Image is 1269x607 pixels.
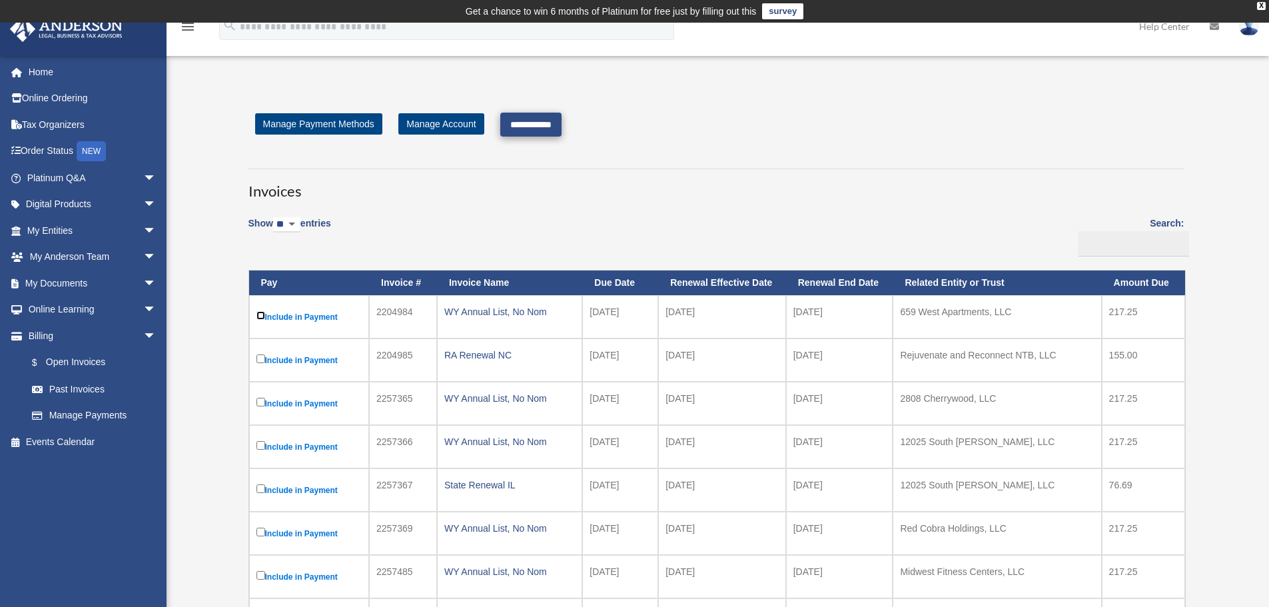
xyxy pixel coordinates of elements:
a: $Open Invoices [19,349,163,376]
a: Home [9,59,177,85]
label: Search: [1073,215,1184,257]
td: Red Cobra Holdings, LLC [893,512,1101,555]
td: 2257485 [369,555,437,598]
a: Digital Productsarrow_drop_down [9,191,177,218]
th: Renewal End Date: activate to sort column ascending [786,271,893,295]
td: 217.25 [1102,425,1185,468]
input: Search: [1078,231,1189,257]
td: [DATE] [582,468,658,512]
td: 2257367 [369,468,437,512]
td: [DATE] [786,555,893,598]
div: RA Renewal NC [444,346,575,364]
td: Midwest Fitness Centers, LLC [893,555,1101,598]
input: Include in Payment [256,398,265,406]
a: Billingarrow_drop_down [9,322,170,349]
a: Order StatusNEW [9,138,177,165]
label: Include in Payment [256,352,362,368]
div: State Renewal IL [444,476,575,494]
td: 2204984 [369,295,437,338]
td: [DATE] [582,382,658,425]
td: [DATE] [786,338,893,382]
td: 12025 South [PERSON_NAME], LLC [893,468,1101,512]
label: Include in Payment [256,525,362,542]
i: menu [180,19,196,35]
td: [DATE] [658,338,786,382]
span: arrow_drop_down [143,191,170,219]
a: My Documentsarrow_drop_down [9,270,177,297]
a: survey [762,3,803,19]
a: Events Calendar [9,428,177,455]
td: [DATE] [786,512,893,555]
td: 2204985 [369,338,437,382]
th: Pay: activate to sort column descending [249,271,370,295]
td: [DATE] [786,382,893,425]
td: [DATE] [658,425,786,468]
td: 2257365 [369,382,437,425]
div: NEW [77,141,106,161]
td: [DATE] [582,555,658,598]
a: Online Learningarrow_drop_down [9,297,177,323]
a: Platinum Q&Aarrow_drop_down [9,165,177,191]
input: Include in Payment [256,441,265,450]
i: search [222,18,237,33]
label: Include in Payment [256,482,362,498]
a: Manage Account [398,113,484,135]
td: [DATE] [658,555,786,598]
a: Past Invoices [19,376,170,402]
td: [DATE] [658,382,786,425]
input: Include in Payment [256,528,265,536]
a: Manage Payments [19,402,170,429]
td: [DATE] [786,295,893,338]
td: 2257369 [369,512,437,555]
span: arrow_drop_down [143,270,170,297]
input: Include in Payment [256,311,265,320]
h3: Invoices [248,169,1184,202]
th: Invoice Name: activate to sort column ascending [437,271,582,295]
div: WY Annual List, No Nom [444,303,575,321]
span: arrow_drop_down [143,217,170,245]
a: menu [180,23,196,35]
img: Anderson Advisors Platinum Portal [6,16,127,42]
td: 2808 Cherrywood, LLC [893,382,1101,425]
input: Include in Payment [256,484,265,493]
td: 2257366 [369,425,437,468]
th: Renewal Effective Date: activate to sort column ascending [658,271,786,295]
div: WY Annual List, No Nom [444,519,575,538]
td: [DATE] [786,468,893,512]
a: My Entitiesarrow_drop_down [9,217,177,244]
td: 217.25 [1102,555,1185,598]
td: 217.25 [1102,512,1185,555]
label: Include in Payment [256,438,362,455]
a: Online Ordering [9,85,177,112]
td: [DATE] [658,468,786,512]
td: [DATE] [582,295,658,338]
img: User Pic [1239,17,1259,36]
label: Include in Payment [256,395,362,412]
th: Related Entity or Trust: activate to sort column ascending [893,271,1101,295]
a: Manage Payment Methods [255,113,382,135]
td: 217.25 [1102,295,1185,338]
td: [DATE] [582,425,658,468]
div: Get a chance to win 6 months of Platinum for free just by filling out this [466,3,757,19]
input: Include in Payment [256,354,265,363]
div: WY Annual List, No Nom [444,562,575,581]
div: WY Annual List, No Nom [444,432,575,451]
th: Amount Due: activate to sort column ascending [1102,271,1185,295]
span: $ [39,354,46,371]
a: Tax Organizers [9,111,177,138]
td: 12025 South [PERSON_NAME], LLC [893,425,1101,468]
td: [DATE] [582,512,658,555]
td: 217.25 [1102,382,1185,425]
td: [DATE] [582,338,658,382]
span: arrow_drop_down [143,244,170,271]
span: arrow_drop_down [143,165,170,192]
span: arrow_drop_down [143,322,170,350]
label: Include in Payment [256,568,362,585]
td: Rejuvenate and Reconnect NTB, LLC [893,338,1101,382]
a: My Anderson Teamarrow_drop_down [9,244,177,271]
td: [DATE] [658,295,786,338]
td: 76.69 [1102,468,1185,512]
input: Include in Payment [256,571,265,580]
th: Due Date: activate to sort column ascending [582,271,658,295]
label: Show entries [248,215,331,246]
